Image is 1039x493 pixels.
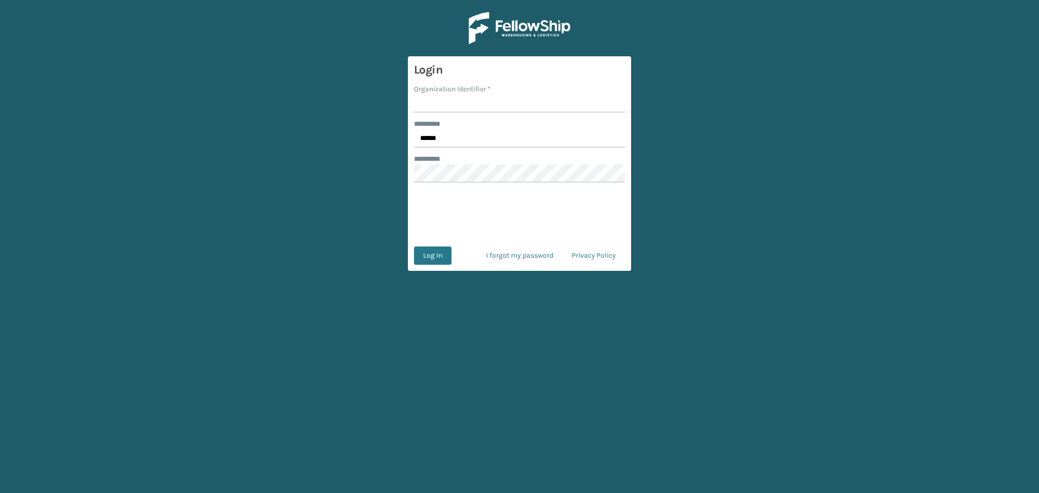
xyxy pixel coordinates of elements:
[469,12,570,44] img: Logo
[563,246,625,265] a: Privacy Policy
[414,62,625,78] h3: Login
[477,246,563,265] a: I forgot my password
[442,195,597,234] iframe: reCAPTCHA
[414,246,452,265] button: Log In
[414,84,491,94] label: Organization Identifier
